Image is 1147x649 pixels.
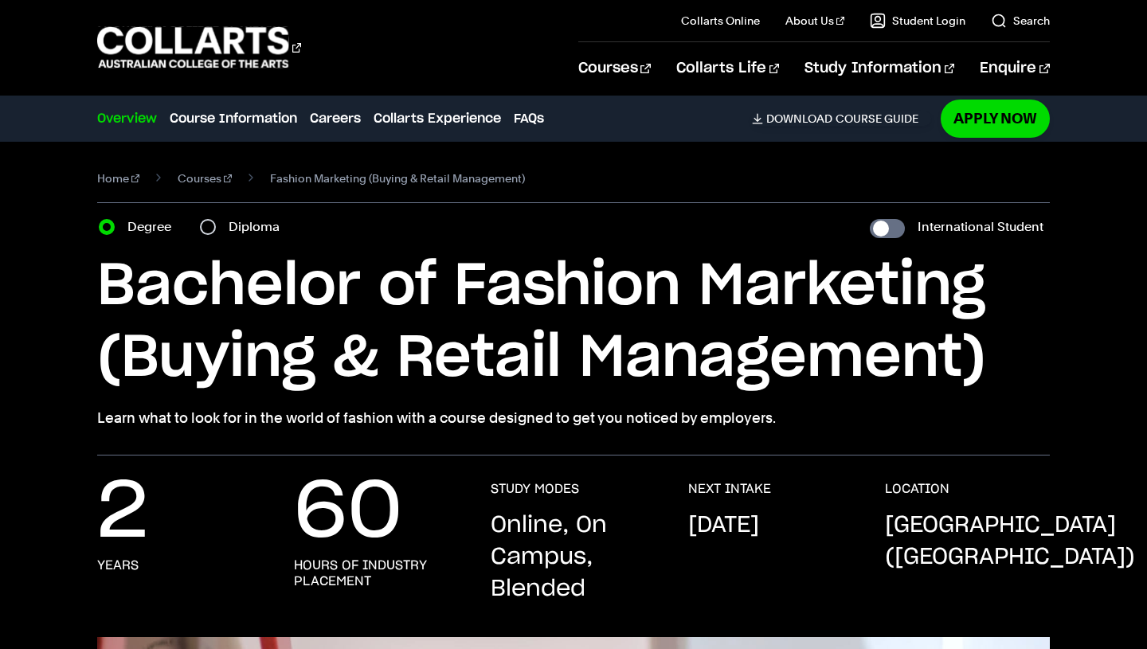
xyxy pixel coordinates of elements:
a: Student Login [870,13,965,29]
h3: years [97,557,139,573]
div: Go to homepage [97,25,301,70]
a: Collarts Online [681,13,760,29]
p: Online, On Campus, Blended [491,510,656,605]
a: Careers [310,109,361,128]
h1: Bachelor of Fashion Marketing (Buying & Retail Management) [97,251,1049,394]
a: Home [97,167,139,190]
a: Overview [97,109,157,128]
h3: NEXT INTAKE [688,481,771,497]
a: Course Information [170,109,297,128]
p: 2 [97,481,148,545]
label: Diploma [229,216,289,238]
span: Download [766,111,832,126]
a: Courses [178,167,232,190]
label: Degree [127,216,181,238]
h3: LOCATION [885,481,949,497]
a: Apply Now [941,100,1050,137]
a: Collarts Life [676,42,779,95]
a: Collarts Experience [374,109,501,128]
a: FAQs [514,109,544,128]
p: 60 [294,481,402,545]
a: Courses [578,42,651,95]
h3: STUDY MODES [491,481,579,497]
a: Study Information [804,42,954,95]
a: Search [991,13,1050,29]
span: Fashion Marketing (Buying & Retail Management) [270,167,525,190]
a: About Us [785,13,844,29]
p: Learn what to look for in the world of fashion with a course designed to get you noticed by emplo... [97,407,1049,429]
label: International Student [918,216,1043,238]
p: [DATE] [688,510,759,541]
a: DownloadCourse Guide [752,111,931,126]
p: [GEOGRAPHIC_DATA] ([GEOGRAPHIC_DATA]) [885,510,1135,573]
a: Enquire [980,42,1049,95]
h3: Hours of industry placement [294,557,459,589]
